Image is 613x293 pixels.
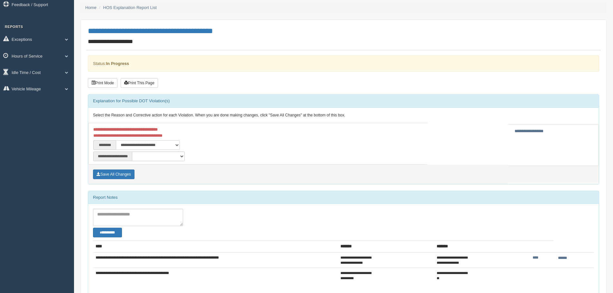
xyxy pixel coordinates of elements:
[88,78,117,88] button: Print Mode
[88,95,599,107] div: Explanation for Possible DOT Violation(s)
[106,61,129,66] strong: In Progress
[88,108,599,123] div: Select the Reason and Corrective action for each Violation. When you are done making changes, cli...
[93,228,122,237] button: Change Filter Options
[103,5,157,10] a: HOS Explanation Report List
[88,55,599,72] div: Status:
[121,78,158,88] button: Print This Page
[88,191,599,204] div: Report Notes
[85,5,97,10] a: Home
[93,169,135,179] button: Save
